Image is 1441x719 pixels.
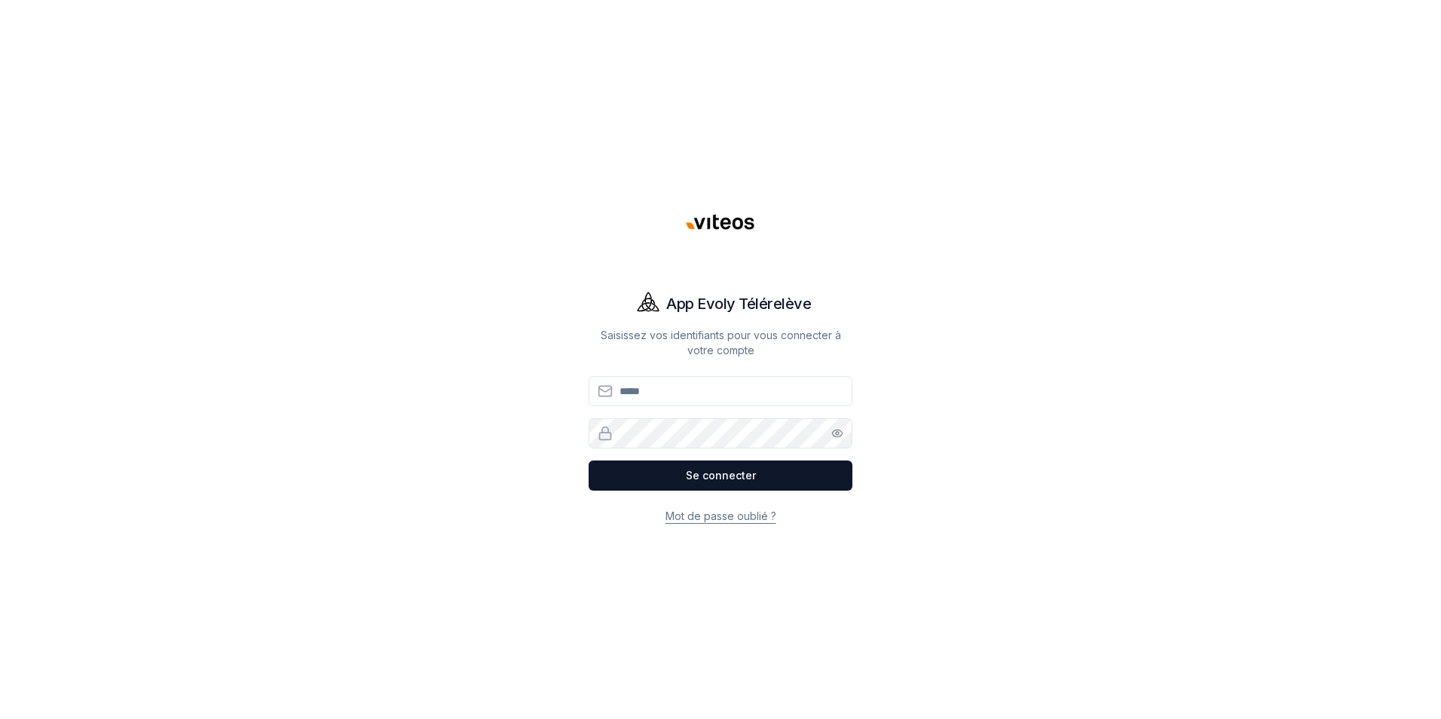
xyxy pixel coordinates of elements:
a: Mot de passe oublié ? [665,509,776,522]
img: Viteos - Eau Logo [684,186,757,259]
h1: App Evoly Télérelève [666,293,811,314]
button: Se connecter [589,460,852,491]
p: Saisissez vos identifiants pour vous connecter à votre compte [589,328,852,358]
img: Evoly Logo [630,286,666,322]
